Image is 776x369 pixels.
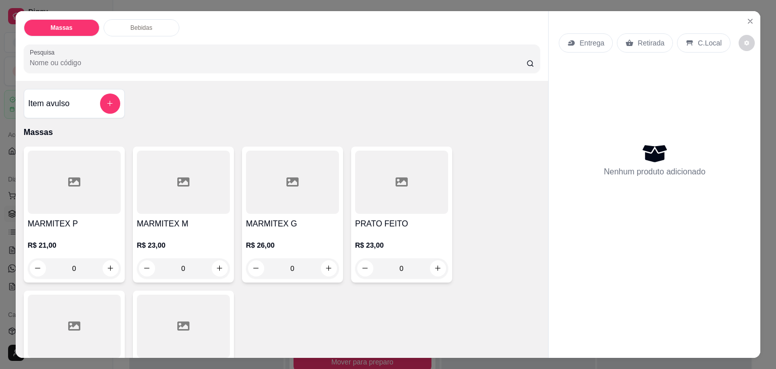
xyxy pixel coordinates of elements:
[212,260,228,276] button: increase-product-quantity
[246,240,339,250] p: R$ 26,00
[103,260,119,276] button: increase-product-quantity
[139,260,155,276] button: decrease-product-quantity
[579,38,604,48] p: Entrega
[604,166,705,178] p: Nenhum produto adicionado
[28,218,121,230] h4: MARMITEX P
[137,218,230,230] h4: MARMITEX M
[100,94,120,114] button: add-separate-item
[248,260,264,276] button: decrease-product-quantity
[357,260,373,276] button: decrease-product-quantity
[137,240,230,250] p: R$ 23,00
[30,58,526,68] input: Pesquisa
[742,13,758,29] button: Close
[28,98,70,110] h4: Item avulso
[246,218,339,230] h4: MARMITEX G
[51,24,72,32] p: Massas
[430,260,446,276] button: increase-product-quantity
[28,240,121,250] p: R$ 21,00
[698,38,721,48] p: C.Local
[355,218,448,230] h4: PRATO FEITO
[638,38,664,48] p: Retirada
[30,48,58,57] label: Pesquisa
[30,260,46,276] button: decrease-product-quantity
[739,35,755,51] button: decrease-product-quantity
[24,126,541,139] p: Massas
[321,260,337,276] button: increase-product-quantity
[130,24,152,32] p: Bebidas
[355,240,448,250] p: R$ 23,00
